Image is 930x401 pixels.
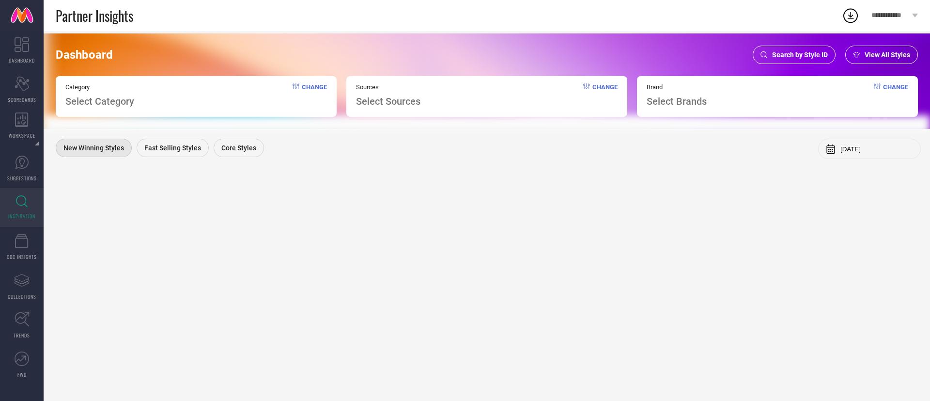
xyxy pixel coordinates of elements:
span: Select Category [65,96,134,107]
span: Search by Style ID [772,51,828,59]
span: Change [592,83,618,107]
span: Select Brands [647,96,707,107]
span: FWD [17,371,27,378]
span: Sources [356,83,420,91]
span: COLLECTIONS [8,293,36,300]
span: Change [302,83,327,107]
input: Select month [840,145,913,153]
span: WORKSPACE [9,132,35,139]
span: SCORECARDS [8,96,36,103]
div: Open download list [842,7,859,24]
span: SUGGESTIONS [7,175,37,182]
span: TRENDS [14,332,30,339]
span: Dashboard [56,48,113,62]
span: DASHBOARD [9,57,35,64]
span: Select Sources [356,96,420,107]
span: Category [65,83,134,91]
span: Fast Selling Styles [144,144,201,152]
span: New Winning Styles [63,144,124,152]
span: INSPIRATION [8,212,35,220]
span: Brand [647,83,707,91]
span: Change [883,83,908,107]
span: CDC INSIGHTS [7,253,37,260]
span: Partner Insights [56,6,133,26]
span: Core Styles [221,144,256,152]
span: View All Styles [865,51,910,59]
